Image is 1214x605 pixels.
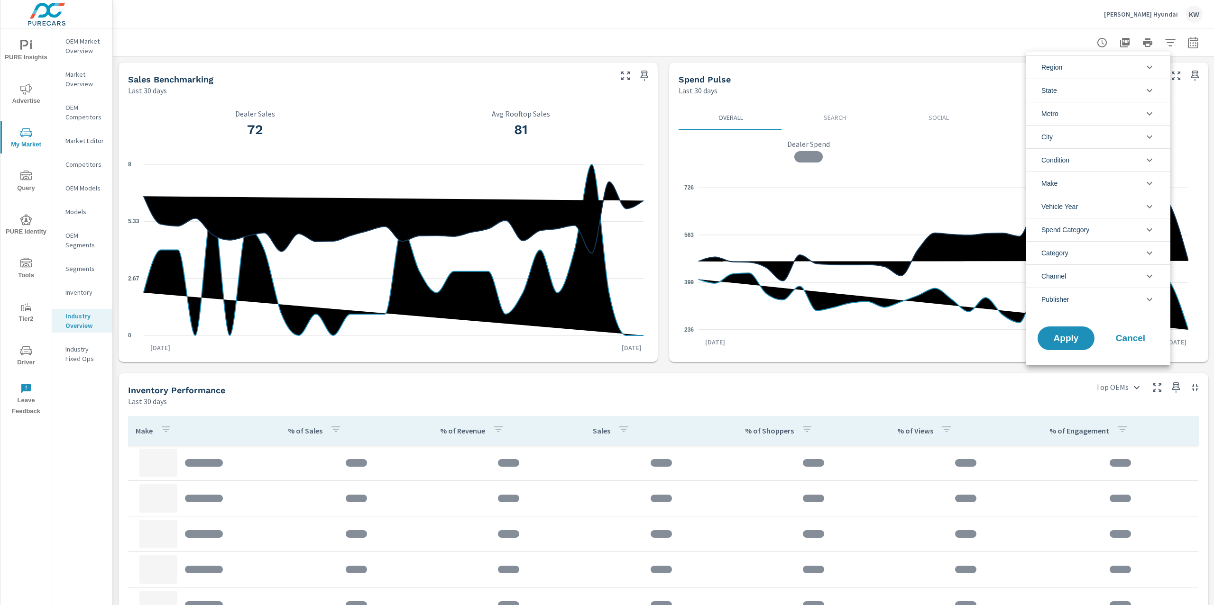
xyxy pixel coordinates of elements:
[1041,195,1078,218] span: Vehicle Year
[1041,172,1058,195] span: Make
[1102,326,1159,350] button: Cancel
[1041,218,1089,241] span: Spend Category
[1112,334,1150,343] span: Cancel
[1041,126,1053,148] span: City
[1041,242,1068,264] span: Category
[1041,265,1066,288] span: Channel
[1041,102,1058,125] span: Metro
[1041,56,1062,79] span: Region
[1041,149,1069,172] span: Condition
[1041,288,1069,311] span: Publisher
[1038,326,1094,350] button: Apply
[1026,52,1170,315] ul: filter options
[1047,334,1085,343] span: Apply
[1041,79,1057,102] span: State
